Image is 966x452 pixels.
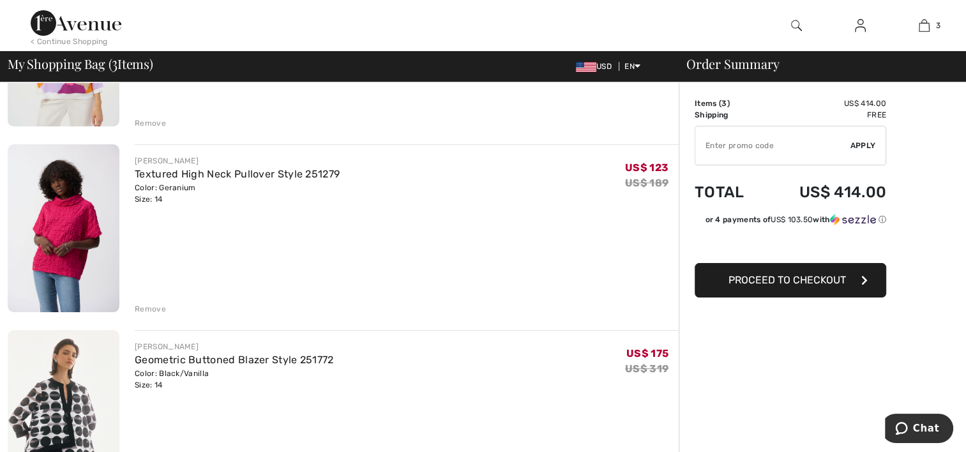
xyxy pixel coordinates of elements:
iframe: PayPal-paypal [695,230,886,259]
span: My Shopping Bag ( Items) [8,57,153,70]
img: 1ère Avenue [31,10,121,36]
span: USD [576,62,617,71]
div: < Continue Shopping [31,36,108,47]
button: Proceed to Checkout [695,263,886,298]
div: or 4 payments ofUS$ 103.50withSezzle Click to learn more about Sezzle [695,214,886,230]
iframe: Opens a widget where you can chat to one of our agents [885,414,953,446]
span: US$ 175 [626,347,668,359]
td: Total [695,170,764,214]
div: Order Summary [671,57,958,70]
span: 3 [112,54,117,71]
span: 3 [721,99,727,108]
img: Textured High Neck Pullover Style 251279 [8,144,119,312]
td: US$ 414.00 [764,98,886,109]
input: Promo code [695,126,850,165]
div: Color: Geranium Size: 14 [135,182,340,205]
td: US$ 414.00 [764,170,886,214]
a: Textured High Neck Pullover Style 251279 [135,168,340,180]
div: or 4 payments of with [705,214,886,225]
span: Proceed to Checkout [728,274,846,286]
div: Remove [135,117,166,129]
td: Free [764,109,886,121]
s: US$ 319 [625,363,668,375]
span: Apply [850,140,876,151]
td: Shipping [695,109,764,121]
span: EN [624,62,640,71]
img: My Bag [919,18,930,33]
div: [PERSON_NAME] [135,155,340,167]
s: US$ 189 [625,177,668,189]
span: US$ 123 [625,162,668,174]
div: Color: Black/Vanilla Size: 14 [135,368,333,391]
div: Remove [135,303,166,315]
div: [PERSON_NAME] [135,341,333,352]
td: Items ( ) [695,98,764,109]
span: US$ 103.50 [771,215,813,224]
img: US Dollar [576,62,596,72]
a: Geometric Buttoned Blazer Style 251772 [135,354,333,366]
a: Sign In [845,18,876,34]
img: Sezzle [830,214,876,225]
a: 3 [893,18,955,33]
span: 3 [936,20,940,31]
img: My Info [855,18,866,33]
img: search the website [791,18,802,33]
